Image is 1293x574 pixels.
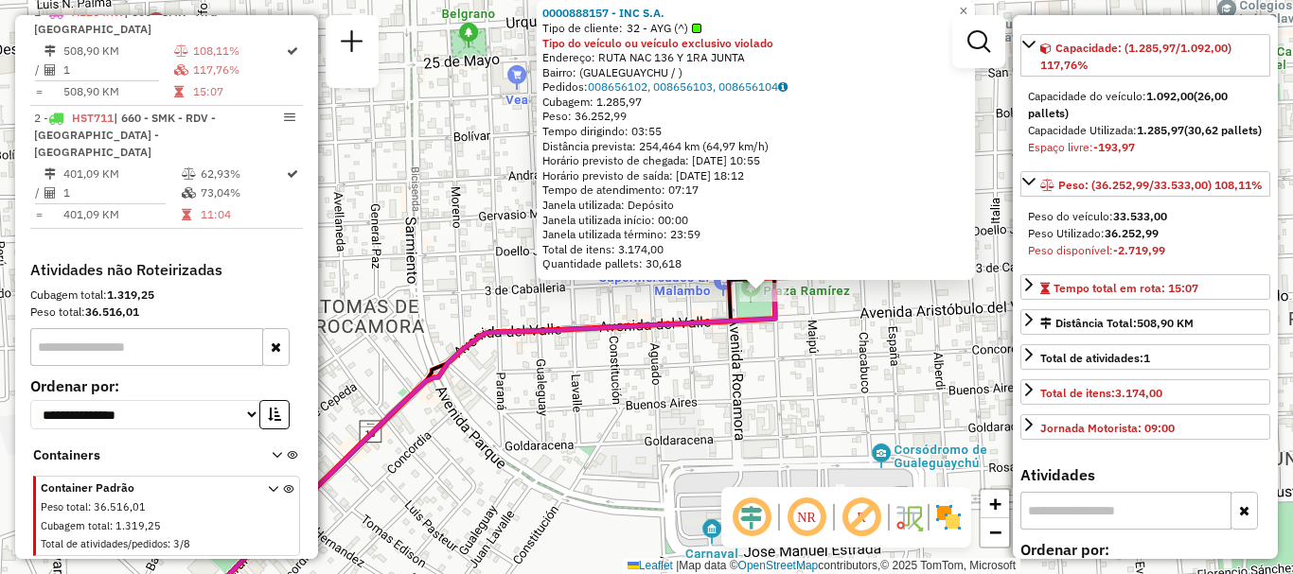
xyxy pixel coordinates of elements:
i: Total de Atividades [44,187,56,199]
div: Peso: (36.252,99/33.533,00) 108,11% [1020,200,1270,267]
h4: Atividades [1020,466,1270,484]
i: Observações [778,81,788,93]
span: Tempo total em rota: 15:07 [1054,281,1198,295]
div: Distância prevista: 254,464 km (64,97 km/h) [542,139,969,154]
div: Janela utilizada início: 00:00 [542,213,969,228]
div: Janela utilizada: Depósito [542,198,969,213]
a: 0000888157 - INC S.A. [542,6,664,20]
a: Leaflet [628,559,673,572]
span: Ocultar NR [784,495,829,540]
td: 401,09 KM [62,165,181,183]
a: Peso: (36.252,99/33.533,00) 108,11% [1020,171,1270,197]
td: 508,90 KM [62,82,173,101]
i: Distância Total [44,45,56,57]
td: 11:04 [200,205,285,224]
i: Tempo total em rota [174,86,184,97]
i: % de utilização do peso [182,168,196,180]
span: : [88,500,91,513]
td: 62,93% [200,165,285,183]
a: Zoom out [981,518,1009,547]
strong: 1 [1143,351,1150,365]
span: Total de atividades: [1040,351,1150,365]
strong: 3.174,00 [1115,386,1162,400]
span: 1.319,25 [115,519,161,532]
span: 36.516,01 [94,500,146,513]
a: Exibir filtros [960,23,998,61]
i: % de utilização da cubagem [182,187,196,199]
a: Distância Total:508,90 KM [1020,309,1270,335]
i: Tempo total em rota [182,209,191,220]
div: Espaço livre: [1028,139,1263,156]
span: Capacidade: (1.285,97/1.092,00) 117,76% [1040,41,1231,72]
img: Fluxo de ruas [894,502,924,532]
div: Bairro: (GUALEGUAYCHU / ) [542,65,969,80]
strong: 1.285,97 [1137,123,1184,137]
span: Peso: 36.252,99 [542,109,627,123]
strong: 33.533,00 [1113,209,1167,223]
label: Ordenar por: [1020,538,1270,561]
a: Zoom in [981,490,1009,518]
div: Peso total: [30,304,303,321]
div: Capacidade do veículo: [1028,88,1263,122]
span: Cubagem total [41,519,110,532]
div: Capacidade: (1.285,97/1.092,00) 117,76% [1020,80,1270,164]
a: Tempo total em rota: 15:07 [1020,274,1270,300]
i: Rota otimizada [287,168,298,180]
div: Endereço: RUTA NAC 136 Y 1RA JUNTA [542,50,969,65]
div: Tempo dirigindo: 03:55 [542,124,969,139]
div: Pedidos: [542,79,969,95]
div: Tempo de atendimento: 07:17 [542,6,969,271]
strong: -193,97 [1093,140,1135,154]
td: 1 [62,61,173,79]
td: 508,90 KM [62,42,173,61]
div: Peso Utilizado: [1028,225,1263,242]
td: 401,09 KM [62,205,181,224]
strong: (30,62 pallets) [1184,123,1262,137]
strong: 36.252,99 [1105,226,1159,240]
span: × [959,3,967,19]
a: OpenStreetMap [738,559,819,572]
td: = [34,82,44,101]
div: Jornada Motorista: 09:00 [1040,420,1175,437]
strong: -2.719,99 [1113,243,1165,257]
strong: Tipo do veículo ou veículo exclusivo violado [542,36,773,50]
span: HST711 [72,111,114,125]
div: Quantidade pallets: 30,618 [542,256,969,271]
span: | 660 - SMK - RDV - [GEOGRAPHIC_DATA] - [GEOGRAPHIC_DATA] [34,111,216,159]
span: | [676,559,679,572]
img: Exibir/Ocultar setores [933,502,964,532]
span: 2 - [34,111,216,159]
a: 008656102, 008656103, 008656104 [588,79,788,94]
span: Total de atividades/pedidos [41,537,168,550]
td: / [34,183,44,202]
div: Total de itens: 3.174,00 [542,242,969,257]
td: = [34,205,44,224]
i: % de utilização da cubagem [174,64,188,76]
em: Opções [284,112,295,123]
div: Total de itens: [1040,385,1162,402]
a: Nova sessão e pesquisa [333,23,371,65]
i: Distância Total [44,168,56,180]
td: 73,04% [200,183,285,202]
a: Total de itens:3.174,00 [1020,379,1270,405]
td: 108,11% [192,42,285,61]
i: Total de Atividades [44,64,56,76]
div: Horário previsto de chegada: [DATE] 10:55 [542,153,969,168]
span: 32 - AYG (^) [627,21,701,36]
div: Tipo de cliente: [542,21,969,36]
div: Horário previsto de saída: [DATE] 18:12 [542,168,969,183]
span: Peso do veículo: [1028,209,1167,223]
span: Peso total [41,500,88,513]
strong: 1.092,00 [1146,89,1194,103]
div: Map data © contributors,© 2025 TomTom, Microsoft [623,558,1020,574]
button: Ordem crescente [259,400,290,429]
div: Janela utilizada término: 23:59 [542,227,969,242]
span: + [989,492,1001,515]
a: Jornada Motorista: 09:00 [1020,414,1270,440]
span: 3/8 [173,537,190,550]
div: Cubagem total: [30,287,303,304]
span: Container Padrão [41,479,245,496]
span: Cubagem: 1.285,97 [542,95,642,109]
i: Rota otimizada [287,45,298,57]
